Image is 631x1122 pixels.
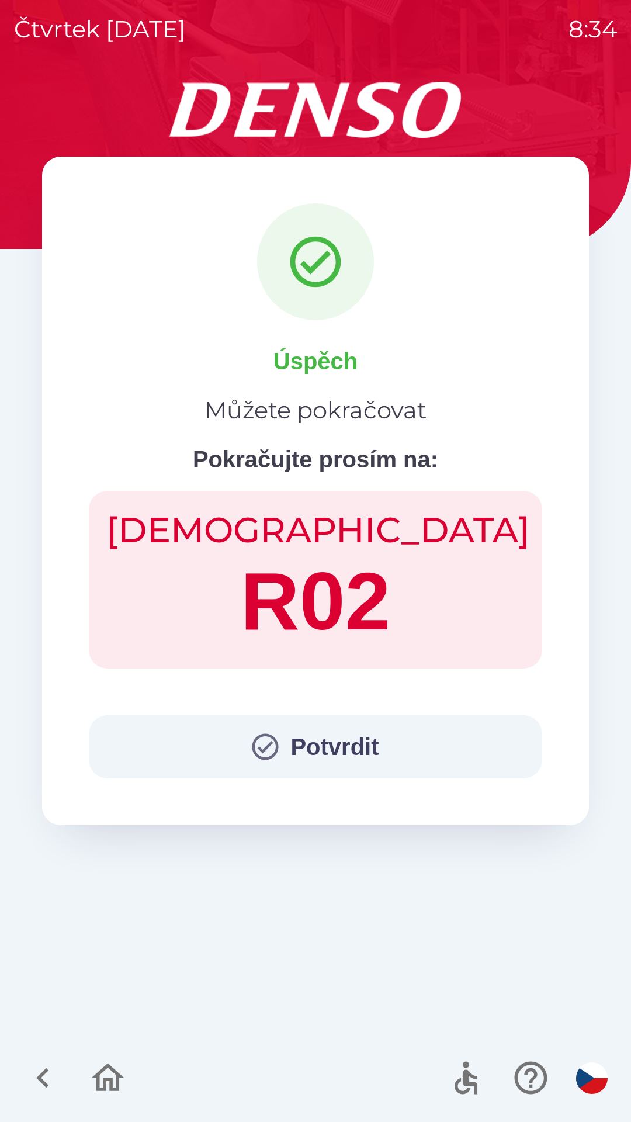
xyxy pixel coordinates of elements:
[193,442,438,477] p: Pokračujte prosím na:
[204,393,427,428] p: Můžete pokračovat
[42,82,589,138] img: Logo
[89,715,542,778] button: Potvrdit
[273,344,358,379] p: Úspěch
[576,1062,608,1094] img: cs flag
[568,12,617,47] p: 8:34
[14,12,186,47] p: čtvrtek [DATE]
[106,552,525,651] h1: R02
[106,508,525,552] h2: [DEMOGRAPHIC_DATA]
